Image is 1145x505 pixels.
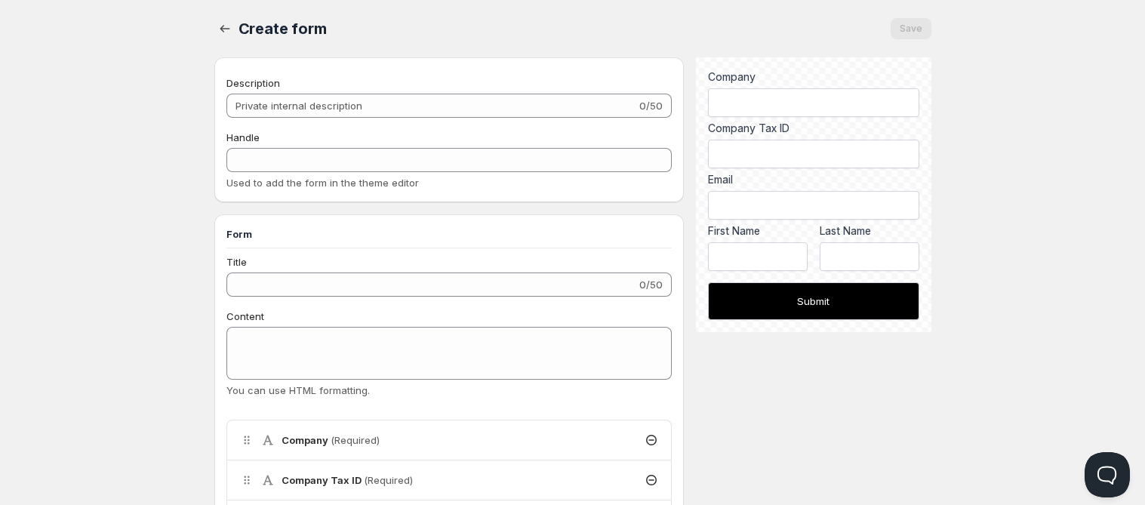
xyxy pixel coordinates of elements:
h3: Form [226,226,673,242]
label: Company Tax ID [708,121,919,136]
label: Last Name [820,223,919,239]
span: (Required) [331,434,380,446]
span: Description [226,77,280,89]
span: Handle [226,131,260,143]
span: (Required) [364,474,413,486]
h4: Company [282,433,380,448]
span: Title [226,256,247,268]
h4: Company Tax ID [282,473,413,488]
label: First Name [708,223,808,239]
span: Used to add the form in the theme editor [226,177,419,189]
label: Company [708,69,919,85]
input: Private internal description [226,94,637,118]
iframe: Help Scout Beacon - Open [1085,452,1130,497]
button: Submit [708,282,919,320]
span: You can use HTML formatting. [226,384,370,396]
span: Content [226,310,264,322]
span: Create form [239,20,327,38]
div: Email [708,172,919,187]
